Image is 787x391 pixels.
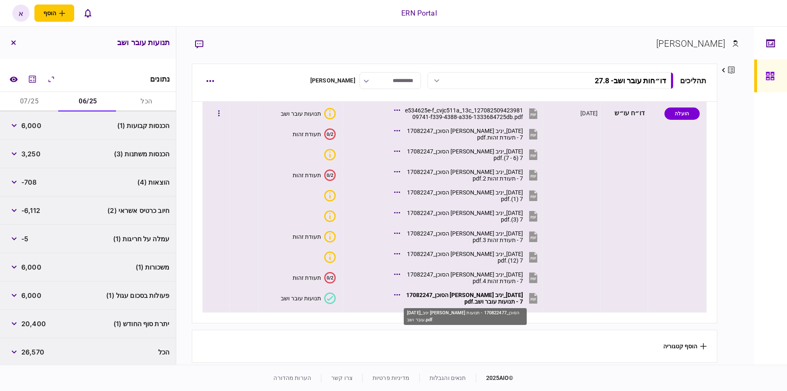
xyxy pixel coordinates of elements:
button: 127082509423981_e534625e-f_cvjc511a_13c09741-f339-4388-a336-1333684725db.pdf [396,104,539,123]
button: הוסף קטגוריה [663,343,707,350]
div: 27-08-25_יניב לוי הסוכן_170822477 (3).pdf [404,210,523,223]
div: 27-08-25_יניב לוי הסוכן_170822477 - תנועות עובר ושב.pdf [404,292,523,305]
span: הכל [158,347,169,357]
button: 27-08-25_יניב לוי הסוכן_170822477 (6 - 7).pdf [396,145,539,164]
div: © 2025 AIO [476,374,514,382]
button: הכל [117,92,176,112]
button: איכות לא מספקת [321,190,336,201]
button: 0/2תעודת זהות [293,169,336,181]
div: תנועות עובר ושב [281,295,321,302]
button: 27-08-25_יניב לוי הסוכן_170822477 - תעודת זהות 4.pdf [396,268,539,287]
div: איכות לא מספקת [324,252,336,263]
div: 27-08-25_יניב לוי הסוכן_170822477 (12).pdf [404,251,523,264]
button: פתח תפריט להוספת לקוח [34,5,74,22]
div: איכות לא מספקת [324,190,336,201]
div: דו״חות עובר ושב - 27.8 [595,76,666,85]
div: ERN Portal [401,8,437,18]
div: 27-08-25_יניב לוי הסוכן_170822477 - תעודת זהות 3.pdf [404,230,523,243]
text: 0/2 [327,131,333,137]
div: איכות לא מספקת [324,231,336,242]
span: משכורות (1) [136,262,169,272]
h3: תנועות עובר ושב [117,39,170,46]
span: פעולות בסכום עגול (1) [106,290,169,300]
div: איכות לא מספקת [324,149,336,160]
div: 27-08-25_יניב לוי הסוכן_170822477 - תעודת זהות 2.pdf [404,169,523,182]
div: 27-08-25_יניב לוי הסוכן_170822477 - תעודת זהות.pdf [404,128,523,141]
span: -708 [21,177,37,187]
button: 27-08-25_יניב לוי הסוכן_170822477 (3).pdf [396,207,539,225]
button: א [12,5,30,22]
div: [DATE] [580,109,598,117]
button: 27-08-25_יניב לוי הסוכן_170822477 (1).pdf [396,186,539,205]
span: 6,000 [21,121,41,130]
div: תהליכים [680,75,707,86]
div: הועלה [664,107,700,120]
button: 27-08-25_יניב לוי הסוכן_170822477 (12).pdf [396,248,539,266]
div: נתונים [150,75,170,83]
a: מדיניות פרטיות [373,375,409,381]
span: יתרת סוף החודש (1) [114,319,169,329]
div: 27-08-25_יניב לוי הסוכן_170822477 (6 - 7).pdf [404,148,523,161]
div: 127082509423981_e534625e-f_cvjc511a_13c09741-f339-4388-a336-1333684725db.pdf [404,107,523,120]
div: [DATE]_יניב [PERSON_NAME] הסוכן_170822477 - תנועות עובר ושב.pdf [404,308,527,325]
button: 27-08-25_יניב לוי הסוכן_170822477 - תעודת זהות 2.pdf [396,166,539,184]
span: הוצאות (4) [137,177,169,187]
span: עמלה על חריגות (1) [113,234,169,244]
button: איכות לא מספקתתעודת זהות [293,231,336,242]
span: 6,000 [21,290,41,300]
span: הכנסות קבועות (1) [117,121,169,130]
span: -5 [21,234,28,244]
button: איכות לא מספקתתנועות עובר ושב [281,108,336,119]
div: איכות לא מספקת [324,210,336,222]
div: איכות לא מספקת [324,108,336,119]
button: 27-08-25_יניב לוי הסוכן_170822477 - תנועות עובר ושב.pdf [396,289,539,307]
div: תעודת זהות [293,131,321,137]
button: דו״חות עובר ושב- 27.8 [428,72,673,89]
span: -6,112 [21,206,40,215]
div: תעודת זהות [293,172,321,178]
button: פתח רשימת התראות [79,5,96,22]
div: תנועות עובר ושב [281,110,321,117]
div: 27-08-25_יניב לוי הסוכן_170822477 (1).pdf [404,189,523,202]
div: [PERSON_NAME] [656,37,726,50]
div: [PERSON_NAME] [310,76,355,85]
span: 26,570 [21,347,44,357]
a: הערות מהדורה [273,375,311,381]
button: 27-08-25_יניב לוי הסוכן_170822477 - תעודת זהות.pdf [396,125,539,143]
div: תעודת זהות [293,274,321,281]
button: מחשבון [25,72,40,87]
a: תנאים והגבלות [430,375,466,381]
a: השוואה למסמך [6,72,21,87]
span: 6,000 [21,262,41,272]
button: 0/2תעודת זהות [293,272,336,284]
div: תעודת זהות [293,233,321,240]
span: חיוב כרטיס אשראי (2) [107,206,169,215]
a: צרו קשר [331,375,353,381]
text: 0/2 [327,275,333,280]
div: דו״ח עו״ש [604,104,645,123]
button: 06/25 [59,92,117,112]
button: איכות לא מספקת [321,149,336,160]
button: תנועות עובר ושב [281,293,336,304]
div: 27-08-25_יניב לוי הסוכן_170822477 - תעודת זהות 4.pdf [404,271,523,284]
span: 3,250 [21,149,41,159]
button: 0/2תעודת זהות [293,128,336,140]
button: 27-08-25_יניב לוי הסוכן_170822477 - תעודת זהות 3.pdf [396,227,539,246]
span: 20,400 [21,319,46,329]
button: הרחב\כווץ הכל [44,72,59,87]
button: איכות לא מספקת [321,252,336,263]
span: הכנסות משתנות (3) [114,149,169,159]
button: איכות לא מספקת [321,210,336,222]
text: 0/2 [327,172,333,178]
